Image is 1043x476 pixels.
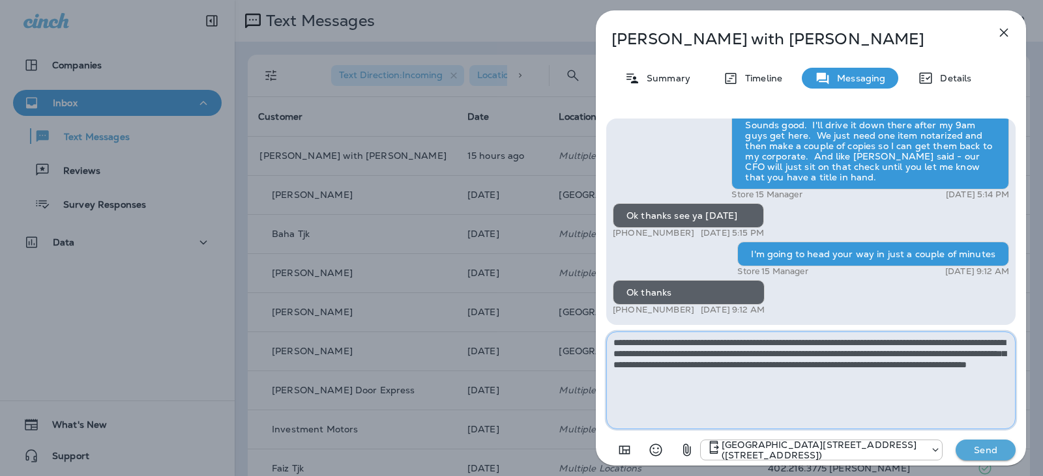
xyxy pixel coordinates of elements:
p: [DATE] 5:14 PM [946,189,1009,200]
p: [GEOGRAPHIC_DATA][STREET_ADDRESS] ([STREET_ADDRESS]) [722,440,924,460]
button: Add in a premade template [611,437,638,463]
p: [DATE] 9:12 AM [701,305,765,315]
p: Summary [640,73,690,83]
p: Timeline [739,73,782,83]
p: Details [933,73,971,83]
button: Send [956,440,1016,460]
div: Ok thanks see ya [DATE] [613,203,764,228]
p: [DATE] 9:12 AM [945,266,1009,277]
div: Ok thanks [613,280,765,305]
p: Store 15 Manager [737,266,808,277]
p: [PERSON_NAME] with [PERSON_NAME] [611,30,967,48]
div: +1 (402) 891-8464 [701,440,942,460]
div: Sounds good. I'll drive it down there after my 9am guys get here. We just need one item notarized... [731,113,1009,189]
p: Send [958,444,1013,456]
p: [PHONE_NUMBER] [613,305,694,315]
p: [DATE] 5:15 PM [701,228,764,238]
div: I'm going to head your way in just a couple of minutes [737,242,1009,266]
p: [PHONE_NUMBER] [613,228,694,238]
button: Select an emoji [643,437,669,463]
p: Store 15 Manager [731,189,802,200]
p: Messaging [830,73,885,83]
